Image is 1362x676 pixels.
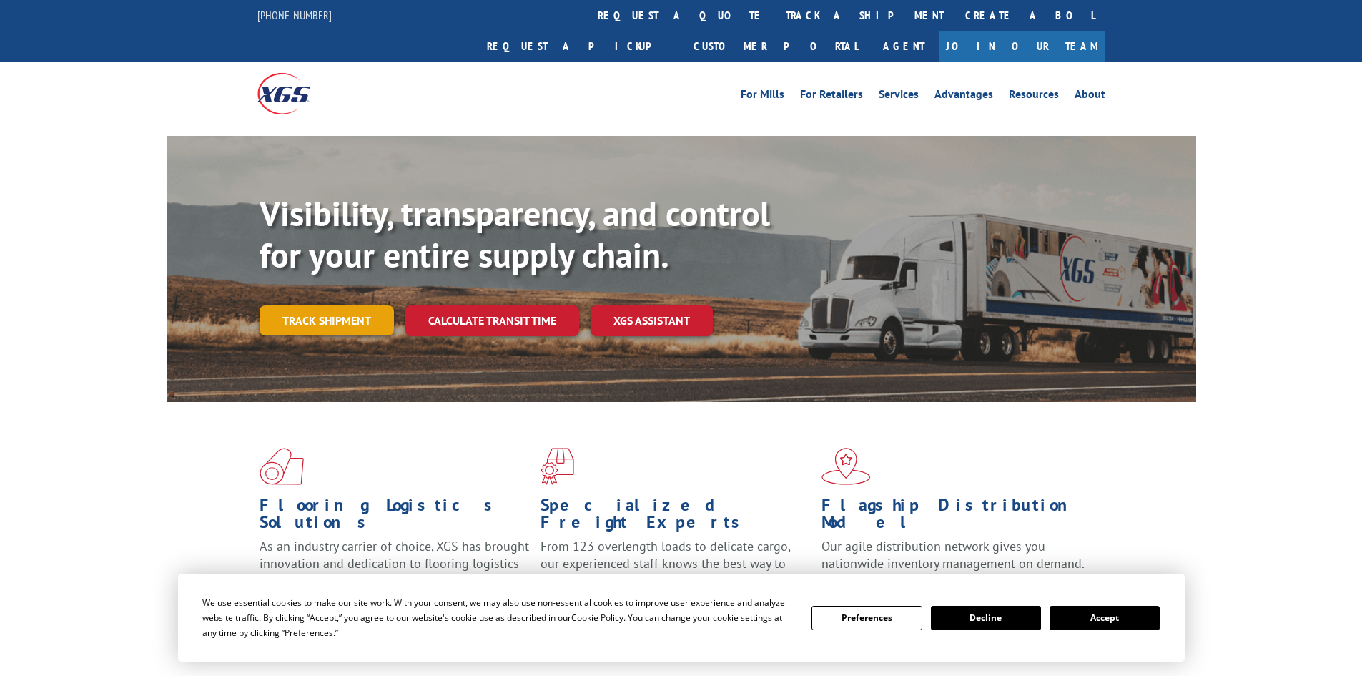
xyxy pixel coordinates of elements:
button: Decline [931,606,1041,630]
button: Accept [1050,606,1160,630]
p: From 123 overlength loads to delicate cargo, our experienced staff knows the best way to move you... [541,538,811,602]
span: As an industry carrier of choice, XGS has brought innovation and dedication to flooring logistics... [260,538,529,589]
a: Join Our Team [939,31,1105,62]
span: Cookie Policy [571,612,623,624]
a: For Mills [741,89,784,104]
a: XGS ASSISTANT [591,305,713,336]
a: Track shipment [260,305,394,335]
a: Request a pickup [476,31,683,62]
div: Cookie Consent Prompt [178,574,1185,662]
b: Visibility, transparency, and control for your entire supply chain. [260,191,770,277]
img: xgs-icon-flagship-distribution-model-red [821,448,871,485]
button: Preferences [811,606,922,630]
a: Advantages [934,89,993,104]
h1: Flooring Logistics Solutions [260,496,530,538]
span: Preferences [285,627,333,639]
span: Our agile distribution network gives you nationwide inventory management on demand. [821,538,1085,572]
h1: Specialized Freight Experts [541,496,811,538]
a: Services [879,89,919,104]
div: We use essential cookies to make our site work. With your consent, we may also use non-essential ... [202,595,794,640]
a: Agent [869,31,939,62]
a: Customer Portal [683,31,869,62]
img: xgs-icon-focused-on-flooring-red [541,448,574,485]
a: Calculate transit time [405,305,579,336]
h1: Flagship Distribution Model [821,496,1092,538]
a: [PHONE_NUMBER] [257,8,332,22]
img: xgs-icon-total-supply-chain-intelligence-red [260,448,304,485]
a: Resources [1009,89,1059,104]
a: About [1075,89,1105,104]
a: For Retailers [800,89,863,104]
